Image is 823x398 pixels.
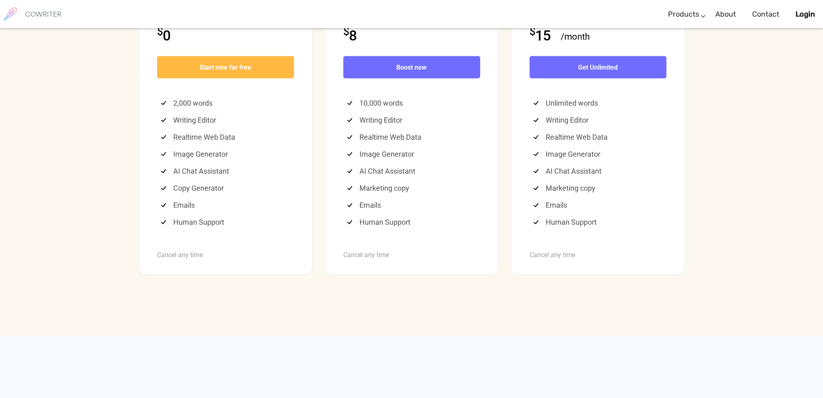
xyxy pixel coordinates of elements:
[530,26,535,38] sup: $
[200,64,251,71] b: Start now for free
[157,26,163,38] sup: $
[752,2,779,26] a: Contact
[157,237,294,261] div: Cancel any time
[347,95,480,112] li: 10,000 words
[715,2,736,26] a: About
[347,129,480,146] li: Realtime Web Data
[161,146,294,163] li: Image Generator
[561,31,590,43] span: /month
[578,64,618,71] b: Get Unlimited
[347,112,480,129] li: Writing Editor
[534,129,666,146] li: Realtime Web Data
[795,10,815,19] b: Login
[534,163,666,180] li: AI Chat Assistant
[161,214,294,231] li: Human Support
[347,163,480,180] li: AI Chat Assistant
[157,56,294,79] a: Start now for free
[396,64,427,71] b: Boost now
[530,56,666,79] a: Get Unlimited
[530,30,561,42] div: 15
[534,180,666,197] li: Marketing copy
[668,2,699,26] a: Products
[343,237,480,261] div: Cancel any time
[161,112,294,129] li: Writing Editor
[534,112,666,129] li: Writing Editor
[347,197,480,214] li: Emails
[157,30,181,42] div: 0
[25,11,62,18] h6: COWRITER
[534,214,666,231] li: Human Support
[347,180,480,197] li: Marketing copy
[161,163,294,180] li: AI Chat Assistant
[534,146,666,163] li: Image Generator
[161,129,294,146] li: Realtime Web Data
[534,95,666,112] li: Unlimited words
[161,197,294,214] li: Emails
[530,237,666,261] div: Cancel any time
[347,214,480,231] li: Human Support
[343,26,349,38] sup: $
[343,56,480,79] a: Boost now
[534,197,666,214] li: Emails
[161,180,294,197] li: Copy Generator
[161,95,294,112] li: 2,000 words
[343,30,367,42] div: 8
[347,146,480,163] li: Image Generator
[795,2,815,26] a: Login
